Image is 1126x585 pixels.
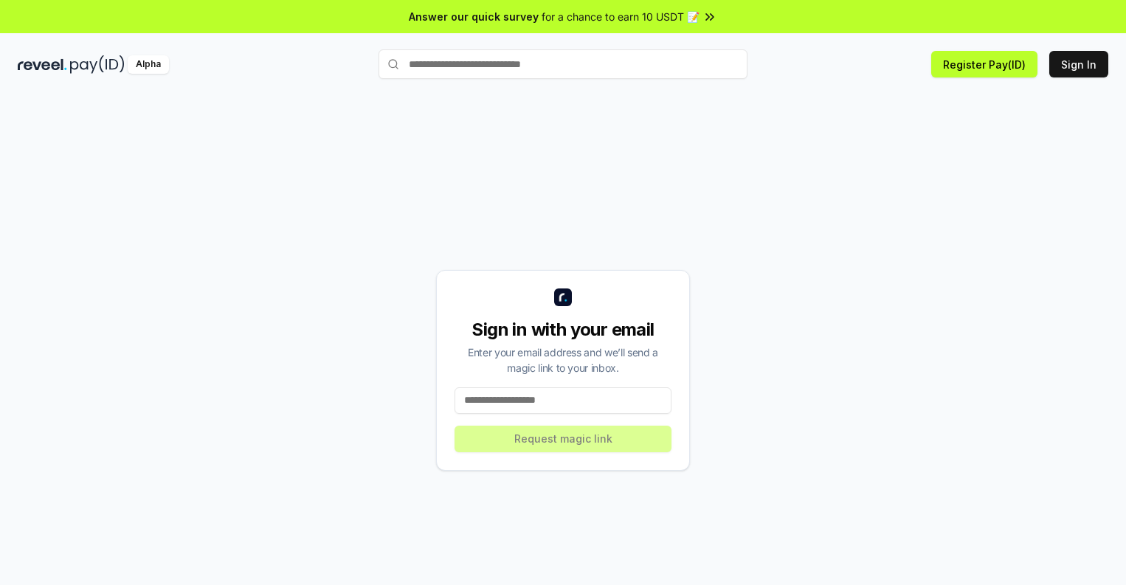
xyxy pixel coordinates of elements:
div: Enter your email address and we’ll send a magic link to your inbox. [455,345,671,375]
img: logo_small [554,288,572,306]
button: Sign In [1049,51,1108,77]
button: Register Pay(ID) [931,51,1037,77]
span: for a chance to earn 10 USDT 📝 [542,9,700,24]
span: Answer our quick survey [409,9,539,24]
div: Sign in with your email [455,318,671,342]
div: Alpha [128,55,169,74]
img: pay_id [70,55,125,74]
img: reveel_dark [18,55,67,74]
